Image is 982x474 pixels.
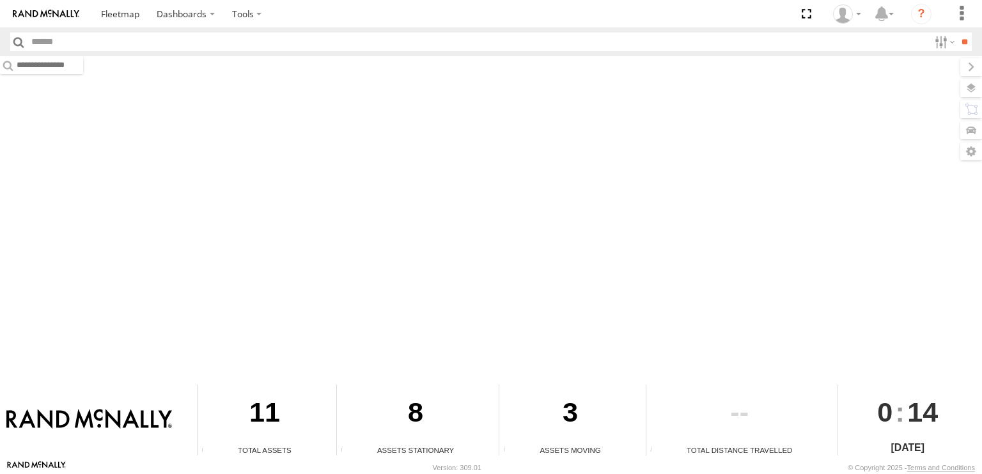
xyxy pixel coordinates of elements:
div: Total number of assets current in transit. [499,446,518,455]
div: Total distance travelled by all assets within specified date range and applied filters [646,446,666,455]
div: Total number of assets current stationary. [337,446,356,455]
div: 11 [198,385,332,445]
div: Assets Stationary [337,445,494,455]
label: Map Settings [960,142,982,160]
div: 3 [499,385,641,445]
div: Total Assets [198,445,332,455]
div: © Copyright 2025 - [848,464,975,471]
img: Rand McNally [6,409,172,431]
div: Valeo Dash [829,4,866,24]
a: Terms and Conditions [907,464,975,471]
div: Total Distance Travelled [646,445,833,455]
div: 8 [337,385,494,445]
div: Version: 309.01 [433,464,481,471]
div: : [838,385,978,440]
label: Search Filter Options [930,33,957,51]
div: Total number of Enabled Assets [198,446,217,455]
span: 14 [907,385,938,440]
i: ? [911,4,931,24]
a: Visit our Website [7,461,66,474]
span: 0 [877,385,892,440]
div: Assets Moving [499,445,641,455]
div: [DATE] [838,440,978,455]
img: rand-logo.svg [13,10,79,19]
